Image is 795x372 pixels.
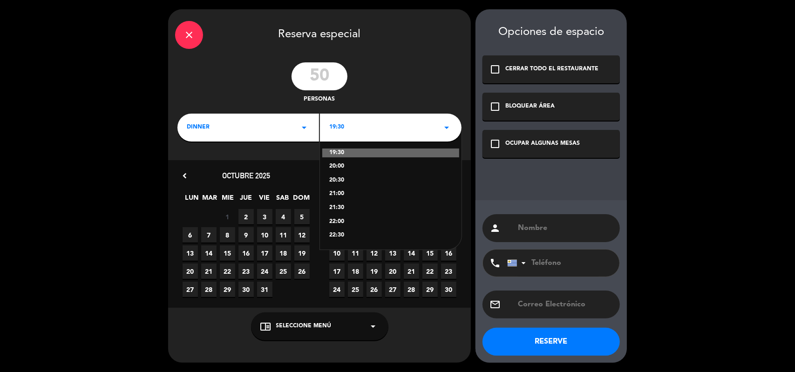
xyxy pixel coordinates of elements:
[329,264,345,279] span: 17
[304,95,335,104] span: personas
[348,264,363,279] span: 18
[220,282,235,297] span: 29
[220,264,235,279] span: 22
[202,192,217,208] span: MAR
[201,264,217,279] span: 21
[507,250,610,277] input: Teléfono
[385,282,401,297] span: 27
[329,176,452,185] div: 20:30
[276,322,332,331] span: Seleccione Menú
[329,245,345,261] span: 10
[294,227,310,243] span: 12
[257,209,272,224] span: 3
[348,245,363,261] span: 11
[238,192,254,208] span: JUE
[183,245,198,261] span: 13
[404,282,419,297] span: 28
[422,245,438,261] span: 15
[505,139,580,149] div: OCUPAR ALGUNAS MESAS
[260,321,272,332] i: chrome_reader_mode
[489,138,501,149] i: check_box_outline_blank
[257,282,272,297] span: 31
[257,245,272,261] span: 17
[505,65,598,74] div: CERRAR TODO EL RESTAURANTE
[183,29,195,41] i: close
[294,209,310,224] span: 5
[422,264,438,279] span: 22
[348,282,363,297] span: 25
[385,264,401,279] span: 20
[441,245,456,261] span: 16
[385,245,401,261] span: 13
[201,227,217,243] span: 7
[367,282,382,297] span: 26
[329,162,452,171] div: 20:00
[322,149,459,158] div: 19:30
[294,264,310,279] span: 26
[220,192,236,208] span: MIE
[220,209,235,224] span: 1
[183,264,198,279] span: 20
[238,209,254,224] span: 2
[367,264,382,279] span: 19
[276,209,291,224] span: 4
[422,282,438,297] span: 29
[299,122,310,133] i: arrow_drop_down
[329,203,452,213] div: 21:30
[329,282,345,297] span: 24
[201,245,217,261] span: 14
[257,192,272,208] span: VIE
[441,122,452,133] i: arrow_drop_down
[489,257,501,269] i: phone
[276,264,291,279] span: 25
[238,227,254,243] span: 9
[238,282,254,297] span: 30
[482,328,620,356] button: RESERVE
[329,217,452,227] div: 22:00
[482,26,620,39] div: Opciones de espacio
[201,282,217,297] span: 28
[294,245,310,261] span: 19
[220,227,235,243] span: 8
[517,298,613,311] input: Correo Electrónico
[489,64,501,75] i: check_box_outline_blank
[441,282,456,297] span: 30
[329,231,452,240] div: 22:30
[257,264,272,279] span: 24
[489,101,501,112] i: check_box_outline_blank
[329,189,452,199] div: 21:00
[183,282,198,297] span: 27
[508,250,529,276] div: Uruguay: +598
[517,222,613,235] input: Nombre
[220,245,235,261] span: 15
[257,227,272,243] span: 10
[367,245,382,261] span: 12
[404,245,419,261] span: 14
[368,321,379,332] i: arrow_drop_down
[276,245,291,261] span: 18
[404,264,419,279] span: 21
[489,299,501,310] i: email
[276,227,291,243] span: 11
[293,192,308,208] span: DOM
[292,62,347,90] input: 0
[183,227,198,243] span: 6
[238,264,254,279] span: 23
[489,223,501,234] i: person
[184,192,199,208] span: LUN
[187,123,210,132] span: dinner
[168,9,471,58] div: Reserva especial
[222,171,270,180] span: octubre 2025
[329,123,344,132] span: 19:30
[275,192,290,208] span: SAB
[238,245,254,261] span: 16
[180,171,190,181] i: chevron_left
[505,102,555,111] div: BLOQUEAR ÁREA
[441,264,456,279] span: 23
